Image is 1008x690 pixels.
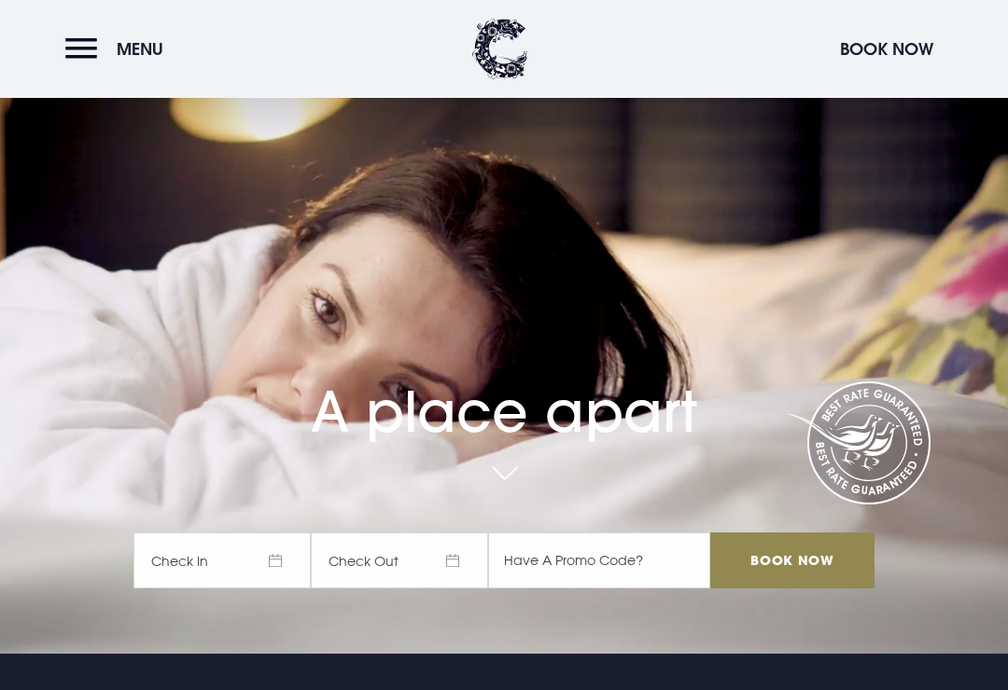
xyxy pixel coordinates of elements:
[117,38,163,60] span: Menu
[311,532,488,588] span: Check Out
[472,19,528,79] img: Clandeboye Lodge
[133,337,875,445] h1: A place apart
[65,29,173,69] button: Menu
[488,532,710,588] input: Have A Promo Code?
[133,532,311,588] span: Check In
[831,29,943,69] button: Book Now
[710,532,875,588] input: Book Now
